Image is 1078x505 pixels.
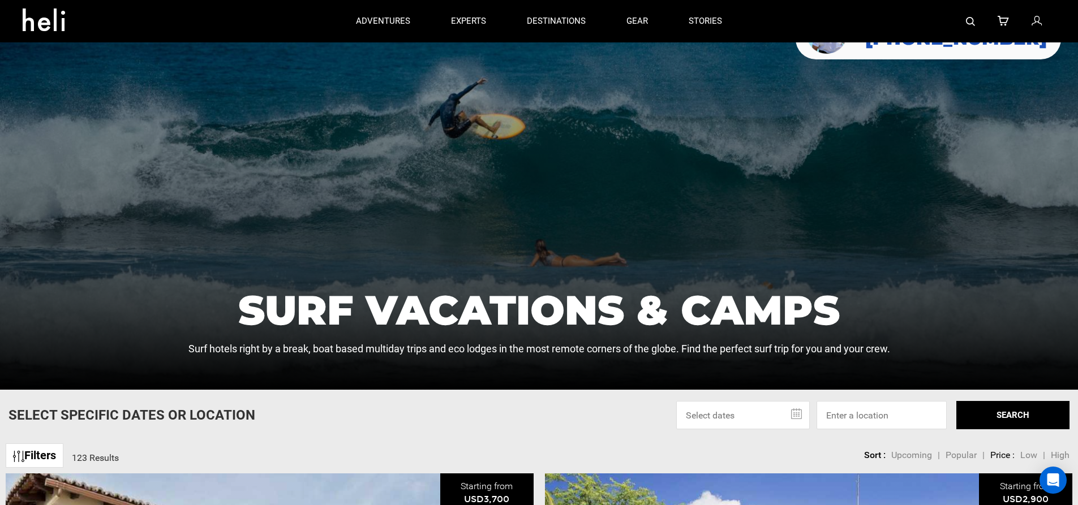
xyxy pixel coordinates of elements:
img: search-bar-icon.svg [966,17,975,26]
span: Popular [946,450,977,460]
a: Filters [6,443,63,468]
p: experts [451,15,486,27]
li: | [938,449,940,462]
span: High [1051,450,1070,460]
input: Select dates [676,401,810,429]
li: Price : [990,449,1015,462]
span: Upcoming [891,450,932,460]
img: btn-icon.svg [13,451,24,462]
h1: Surf Vacations & Camps [188,290,890,330]
div: Open Intercom Messenger [1040,467,1067,494]
span: 123 Results [72,452,119,463]
input: Enter a location [817,401,947,429]
button: SEARCH [956,401,1070,429]
li: Sort : [864,449,886,462]
p: Surf hotels right by a break, boat based multiday trips and eco lodges in the most remote corners... [188,342,890,356]
p: Select Specific Dates Or Location [8,405,255,425]
p: destinations [527,15,586,27]
a: [PHONE_NUMBER] [865,28,1047,49]
li: | [1043,449,1045,462]
li: | [982,449,985,462]
span: Low [1020,450,1037,460]
p: adventures [356,15,410,27]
